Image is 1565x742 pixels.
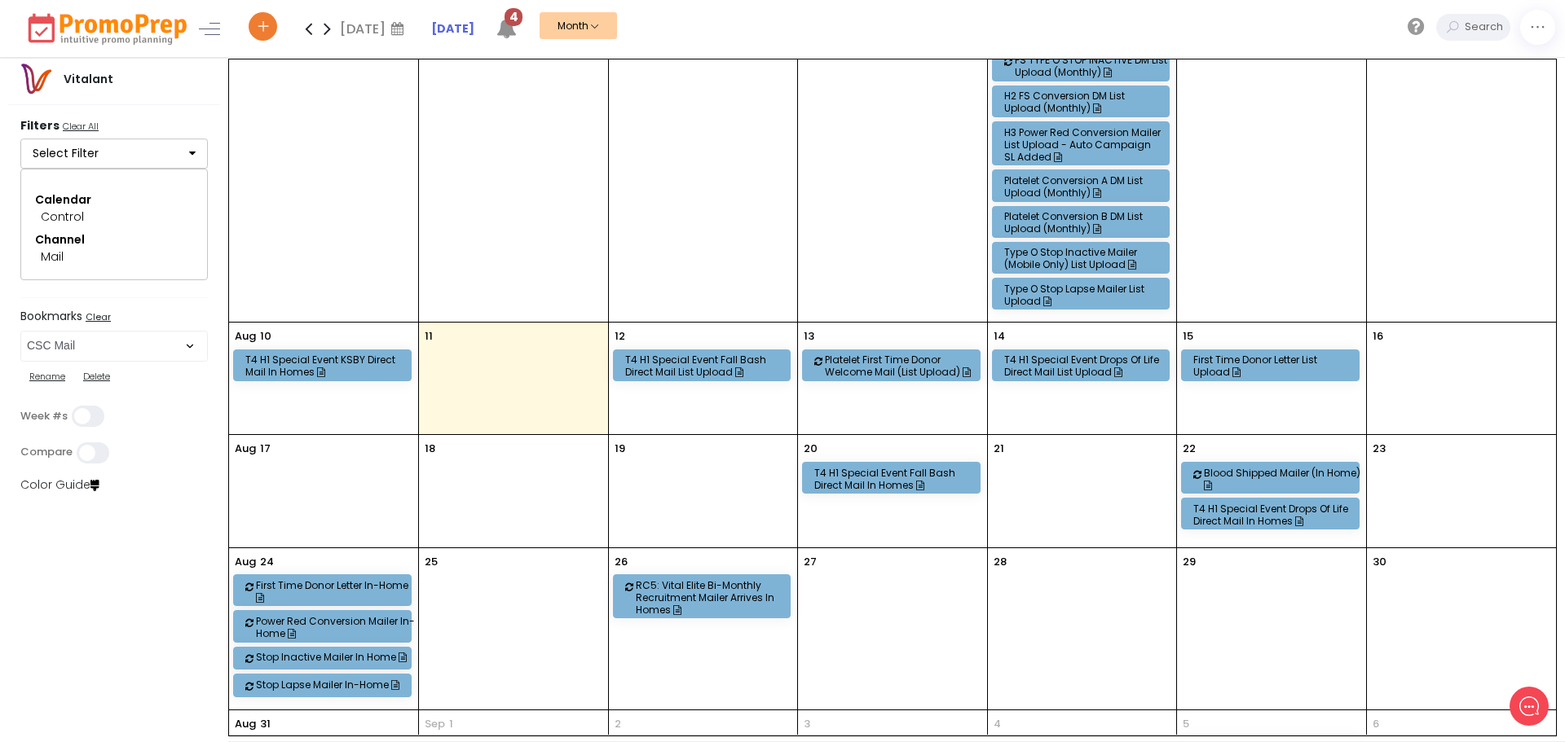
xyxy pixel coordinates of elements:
[260,441,271,457] p: 17
[449,716,453,732] p: 1
[235,441,256,457] p: Aug
[1004,283,1163,307] div: Type O Stop Lapse Mailer List Upload
[20,476,99,493] a: Color Guide
[804,441,818,457] p: 20
[24,79,302,105] h1: Hello [PERSON_NAME]!
[625,353,784,378] div: T4 H1 Special Event Fall Bash Direct Mail List Upload
[1373,441,1386,457] p: 23
[20,138,208,169] button: Select Filter
[340,16,409,41] div: [DATE]
[1015,54,1174,78] div: FS TYPE O STOP INACTIVE DM List Upload (Monthly)
[1461,14,1510,41] input: Search
[1004,246,1163,270] div: Type O Stop Inactive Mailer (Mobile Only) List Upload
[1373,554,1386,570] p: 30
[235,328,256,345] p: Aug
[260,328,271,345] p: 10
[235,716,256,732] p: Aug
[20,63,52,95] img: vitalantlogo.png
[1004,90,1163,114] div: H2 FS Conversion DM List Upload (monthly)
[86,310,111,323] u: Clear
[1004,210,1163,235] div: Platelet Conversion B DM List Upload (monthly)
[256,651,415,663] div: Stop Inactive Mailer In Home
[1193,353,1352,378] div: First Time Donor Letter List Upload
[540,12,617,39] button: Month
[1004,174,1163,199] div: Platelet Conversion A DM List Upload (monthly)
[235,554,256,570] p: Aug
[1183,441,1196,457] p: 22
[825,353,984,378] div: Platelet First Time Donor Welcome Mail (List Upload)
[1004,353,1163,378] div: T4 H1 Special Event Drops of Life Direct Mail List Upload
[615,554,628,570] p: 26
[20,117,60,134] strong: Filters
[52,71,125,88] div: Vitalant
[260,554,274,570] p: 24
[25,164,301,196] button: New conversation
[425,441,435,457] p: 18
[83,370,110,383] u: Delete
[35,231,193,248] div: Channel
[1004,126,1163,163] div: H3 Power Red Conversion Mailer List Upload - Auto Campaign SL Added
[615,716,621,732] p: 2
[41,209,187,226] div: Control
[994,716,1001,732] p: 4
[814,467,973,491] div: T4 H1 Special Event Fall Bash Direct Mail In Homes
[994,441,1004,457] p: 21
[20,446,73,459] label: Compare
[105,173,196,187] span: New conversation
[1373,716,1379,732] p: 6
[431,20,474,37] a: [DATE]
[636,579,795,616] div: RC5: Vital Elite Bi-Monthly Recruitment Mailer Arrives in Homes
[20,310,208,327] label: Bookmarks
[615,328,625,345] p: 12
[41,248,187,266] div: Mail
[804,716,810,732] p: 3
[1204,467,1363,491] div: Blood Shipped Mailer (In Home)
[425,328,433,345] p: 11
[256,678,415,691] div: Stop Lapse Mailer In-Home
[63,120,99,133] u: Clear All
[136,569,206,580] span: We run on Gist
[260,716,271,732] p: 31
[425,554,438,570] p: 25
[245,353,404,378] div: T4 H1 Special Event KSBY Direct Mail In Homes
[256,579,415,604] div: First Time Donor Letter In-Home
[1183,716,1189,732] p: 5
[1183,554,1196,570] p: 29
[35,191,193,209] div: Calendar
[425,716,445,732] span: Sep
[1183,328,1193,345] p: 15
[804,554,817,570] p: 27
[994,328,1005,345] p: 14
[256,615,415,639] div: Power Red Conversion Mailer In-Home
[24,108,302,134] h2: What can we do to help?
[505,8,522,26] span: 4
[1193,503,1352,527] div: T4 H1 Special Event Drops of Life Direct Mail In Homes
[994,554,1007,570] p: 28
[1510,687,1549,726] iframe: gist-messenger-bubble-iframe
[20,410,68,423] label: Week #s
[29,370,65,383] u: Rename
[1373,328,1383,345] p: 16
[615,441,625,457] p: 19
[804,328,814,345] p: 13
